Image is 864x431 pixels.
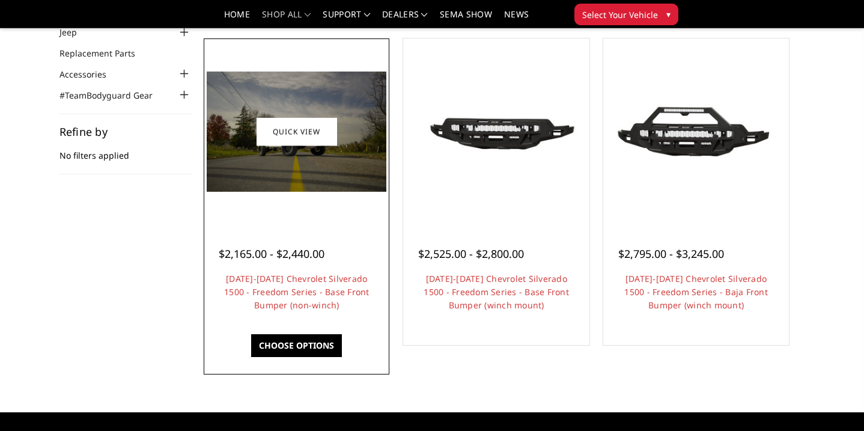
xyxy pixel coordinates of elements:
a: 2022-2025 Chevrolet Silverado 1500 - Freedom Series - Base Front Bumper (winch mount) 2022-2025 C... [406,41,586,221]
h5: Refine by [59,126,192,137]
a: Replacement Parts [59,47,150,60]
a: Choose Options [251,334,342,357]
a: [DATE]-[DATE] Chevrolet Silverado 1500 - Freedom Series - Base Front Bumper (winch mount) [424,273,569,311]
a: Support [323,10,370,28]
button: Select Your Vehicle [574,4,678,25]
a: shop all [262,10,311,28]
span: $2,795.00 - $3,245.00 [618,246,724,261]
a: [DATE]-[DATE] Chevrolet Silverado 1500 - Freedom Series - Baja Front Bumper (winch mount) [624,273,768,311]
a: Home [224,10,250,28]
a: Accessories [59,68,121,81]
a: 2022-2025 Chevrolet Silverado 1500 - Freedom Series - Baja Front Bumper (winch mount) [606,41,786,221]
a: News [504,10,529,28]
span: Select Your Vehicle [582,8,658,21]
span: $2,165.00 - $2,440.00 [219,246,324,261]
img: 2022-2025 Chevrolet Silverado 1500 - Freedom Series - Base Front Bumper (winch mount) [406,81,586,182]
a: #TeamBodyguard Gear [59,89,168,102]
a: 2022-2025 Chevrolet Silverado 1500 - Freedom Series - Base Front Bumper (non-winch) 2022-2025 Che... [207,41,386,221]
img: 2022-2025 Chevrolet Silverado 1500 - Freedom Series - Baja Front Bumper (winch mount) [606,81,786,182]
div: No filters applied [59,126,192,174]
a: Dealers [382,10,428,28]
a: [DATE]-[DATE] Chevrolet Silverado 1500 - Freedom Series - Base Front Bumper (non-winch) [224,273,370,311]
span: $2,525.00 - $2,800.00 [418,246,524,261]
span: ▾ [666,8,671,20]
a: SEMA Show [440,10,492,28]
a: Jeep [59,26,92,38]
img: 2022-2025 Chevrolet Silverado 1500 - Freedom Series - Base Front Bumper (non-winch) [207,72,386,192]
a: Quick view [257,117,337,145]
